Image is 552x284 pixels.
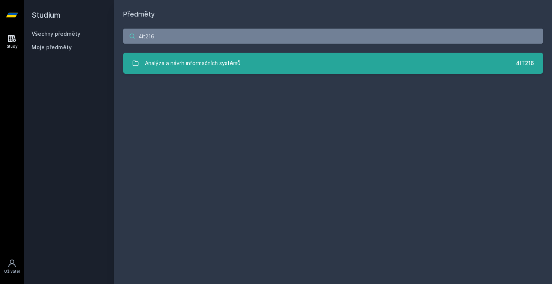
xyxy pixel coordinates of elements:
a: Study [2,30,23,53]
a: Všechny předměty [32,30,80,37]
div: Analýza a návrh informačních systémů [145,56,240,71]
input: Název nebo ident předmětu… [123,29,543,44]
a: Uživatel [2,255,23,278]
a: Analýza a návrh informačních systémů 4IT216 [123,53,543,74]
span: Moje předměty [32,44,72,51]
h1: Předměty [123,9,543,20]
div: Uživatel [4,269,20,274]
div: Study [7,44,18,49]
div: 4IT216 [516,59,534,67]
